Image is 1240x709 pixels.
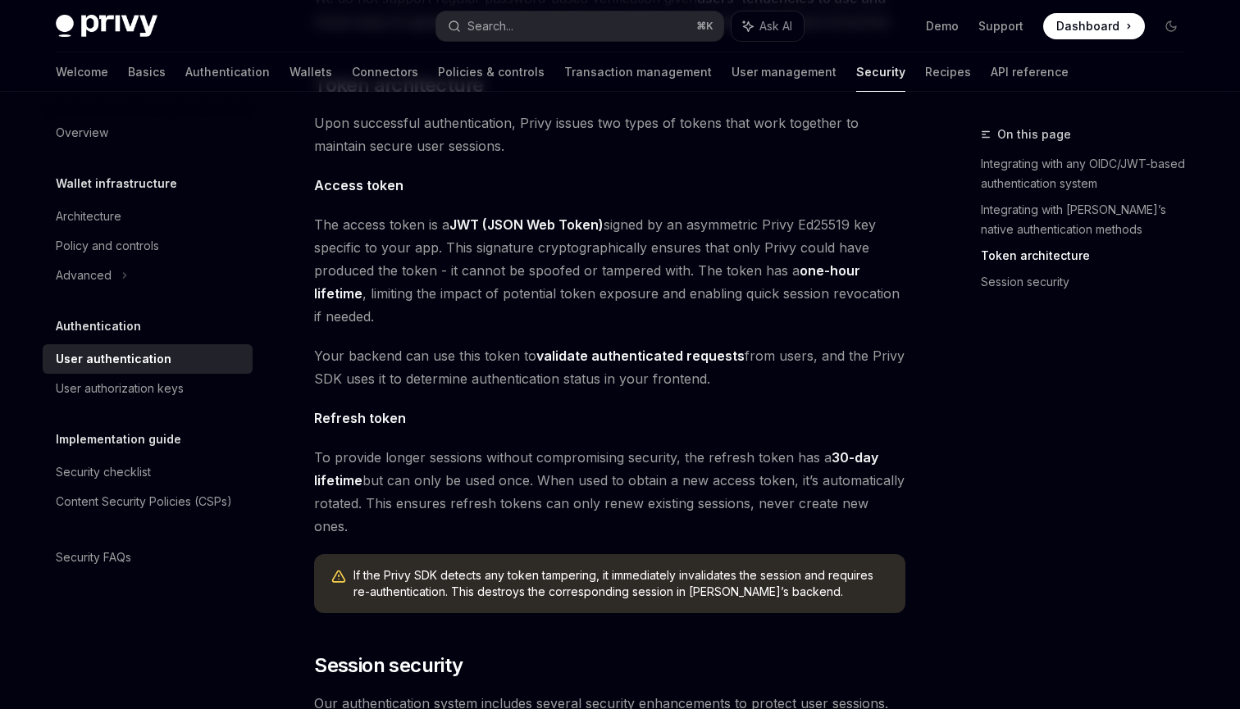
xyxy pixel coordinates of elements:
[925,52,971,92] a: Recipes
[289,52,332,92] a: Wallets
[56,548,131,567] div: Security FAQs
[56,123,108,143] div: Overview
[314,213,905,328] span: The access token is a signed by an asymmetric Privy Ed25519 key specific to your app. This signat...
[56,349,171,369] div: User authentication
[352,52,418,92] a: Connectors
[1043,13,1145,39] a: Dashboard
[981,269,1197,295] a: Session security
[467,16,513,36] div: Search...
[981,151,1197,197] a: Integrating with any OIDC/JWT-based authentication system
[759,18,792,34] span: Ask AI
[926,18,959,34] a: Demo
[185,52,270,92] a: Authentication
[43,344,253,374] a: User authentication
[978,18,1023,34] a: Support
[43,202,253,231] a: Architecture
[438,52,545,92] a: Policies & controls
[56,462,151,482] div: Security checklist
[536,348,745,365] a: validate authenticated requests
[331,569,347,585] svg: Warning
[436,11,723,41] button: Search...⌘K
[56,266,112,285] div: Advanced
[43,457,253,487] a: Security checklist
[314,446,905,538] span: To provide longer sessions without compromising security, the refresh token has a but can only be...
[449,216,604,234] a: JWT (JSON Web Token)
[353,567,889,600] span: If the Privy SDK detects any token tampering, it immediately invalidates the session and requires...
[1158,13,1184,39] button: Toggle dark mode
[56,492,232,511] div: Content Security Policies (CSPs)
[981,243,1197,269] a: Token architecture
[314,111,905,157] span: Upon successful authentication, Privy issues two types of tokens that work together to maintain s...
[856,52,905,92] a: Security
[314,652,463,679] span: Session security
[43,487,253,516] a: Content Security Policies (CSPs)
[43,374,253,403] a: User authorization keys
[43,231,253,261] a: Policy and controls
[732,11,804,41] button: Ask AI
[991,52,1069,92] a: API reference
[43,543,253,572] a: Security FAQs
[314,410,406,426] strong: Refresh token
[732,52,837,92] a: User management
[56,316,141,336] h5: Authentication
[56,207,121,226] div: Architecture
[314,177,403,193] strong: Access token
[56,379,184,398] div: User authorization keys
[981,197,1197,243] a: Integrating with [PERSON_NAME]’s native authentication methods
[314,344,905,390] span: Your backend can use this token to from users, and the Privy SDK uses it to determine authenticat...
[56,52,108,92] a: Welcome
[56,429,181,449] h5: Implementation guide
[1056,18,1119,34] span: Dashboard
[997,125,1071,144] span: On this page
[696,20,713,33] span: ⌘ K
[564,52,712,92] a: Transaction management
[56,15,157,38] img: dark logo
[43,118,253,148] a: Overview
[128,52,166,92] a: Basics
[56,174,177,193] h5: Wallet infrastructure
[56,236,159,256] div: Policy and controls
